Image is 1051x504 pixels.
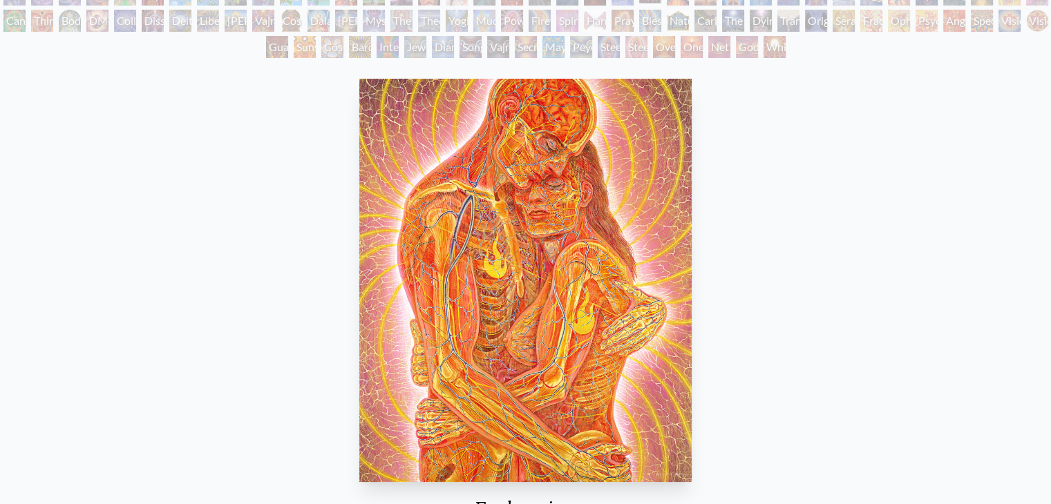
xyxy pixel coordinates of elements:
div: Interbeing [377,36,399,58]
div: Mudra [473,10,495,32]
div: Body/Mind as a Vibratory Field of Energy [59,10,81,32]
div: Secret Writing Being [515,36,537,58]
div: Vision [PERSON_NAME] [1026,10,1048,32]
div: Guardian of Infinite Vision [266,36,288,58]
div: Firewalking [529,10,551,32]
div: Blessing Hand [639,10,661,32]
div: [PERSON_NAME] [225,10,247,32]
div: Collective Vision [114,10,136,32]
div: Liberation Through Seeing [197,10,219,32]
div: Mayan Being [542,36,565,58]
div: [PERSON_NAME] [335,10,357,32]
div: Spirit Animates the Flesh [556,10,578,32]
div: Jewel Being [404,36,426,58]
div: Seraphic Transport Docking on the Third Eye [833,10,855,32]
div: Dying [750,10,772,32]
div: Dissectional Art for Tool's Lateralus CD [142,10,164,32]
div: Oversoul [653,36,675,58]
div: Net of Being [708,36,730,58]
div: Yogi & the Möbius Sphere [446,10,468,32]
div: Original Face [805,10,827,32]
div: Steeplehead 1 [598,36,620,58]
div: Nature of Mind [667,10,689,32]
div: Hands that See [584,10,606,32]
div: Fractal Eyes [860,10,882,32]
div: Angel Skin [943,10,965,32]
div: Transfiguration [777,10,799,32]
div: Power to the Peaceful [501,10,523,32]
div: DMT - The Spirit Molecule [86,10,108,32]
div: The Seer [390,10,413,32]
div: Bardo Being [349,36,371,58]
div: Sunyata [294,36,316,58]
div: Dalai Lama [307,10,330,32]
div: Spectral Lotus [971,10,993,32]
div: Cosmic Elf [321,36,343,58]
div: Diamond Being [432,36,454,58]
div: Song of Vajra Being [460,36,482,58]
div: Peyote Being [570,36,592,58]
div: Cannabacchus [3,10,26,32]
img: Embracing-1989-Alex-Grey-watermarked.jpg [359,79,691,482]
div: Cosmic [DEMOGRAPHIC_DATA] [280,10,302,32]
div: Mystic Eye [363,10,385,32]
div: White Light [764,36,786,58]
div: Theologue [418,10,440,32]
div: Vision Crystal [998,10,1021,32]
div: Praying Hands [612,10,634,32]
div: One [681,36,703,58]
div: Ophanic Eyelash [888,10,910,32]
div: The Soul Finds It's Way [722,10,744,32]
div: Third Eye Tears of Joy [31,10,53,32]
div: Caring [694,10,717,32]
div: Godself [736,36,758,58]
div: Vajra Being [487,36,509,58]
div: Deities & Demons Drinking from the Milky Pool [169,10,191,32]
div: Psychomicrograph of a Fractal Paisley Cherub Feather Tip [916,10,938,32]
div: Steeplehead 2 [625,36,647,58]
div: Vajra Guru [252,10,274,32]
